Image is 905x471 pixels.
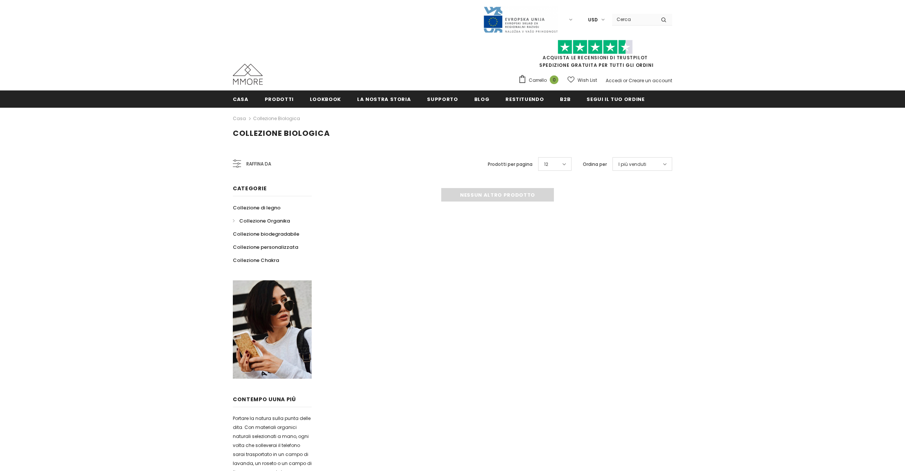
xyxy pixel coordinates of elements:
[357,96,411,103] span: La nostra storia
[588,16,598,24] span: USD
[488,161,532,168] label: Prodotti per pagina
[233,257,279,264] span: Collezione Chakra
[253,115,300,122] a: Collezione biologica
[483,6,558,33] img: Javni Razpis
[578,77,597,84] span: Wish List
[310,96,341,103] span: Lookbook
[623,77,627,84] span: or
[543,54,648,61] a: Acquista le recensioni di TrustPilot
[612,14,655,25] input: Search Site
[505,90,544,107] a: Restituendo
[233,254,279,267] a: Collezione Chakra
[474,96,490,103] span: Blog
[233,230,299,238] span: Collezione biodegradabile
[233,128,330,138] span: Collezione biologica
[233,114,246,123] a: Casa
[233,227,299,241] a: Collezione biodegradabile
[233,64,263,85] img: Casi MMORE
[233,241,298,254] a: Collezione personalizzata
[587,96,644,103] span: Segui il tuo ordine
[233,214,290,227] a: Collezione Organika
[233,204,281,211] span: Collezione di legno
[474,90,490,107] a: Blog
[233,396,296,403] span: contempo uUna più
[618,161,646,168] span: I più venduti
[246,160,271,168] span: Raffina da
[310,90,341,107] a: Lookbook
[265,90,294,107] a: Prodotti
[427,96,458,103] span: supporto
[587,90,644,107] a: Segui il tuo ordine
[629,77,672,84] a: Creare un account
[233,244,298,251] span: Collezione personalizzata
[427,90,458,107] a: supporto
[560,90,570,107] a: B2B
[606,77,622,84] a: Accedi
[239,217,290,224] span: Collezione Organika
[558,40,633,54] img: Fidati di Pilot Stars
[265,96,294,103] span: Prodotti
[518,43,672,68] span: SPEDIZIONE GRATUITA PER TUTTI GLI ORDINI
[550,75,558,84] span: 0
[567,74,597,87] a: Wish List
[529,77,547,84] span: Carrello
[233,185,267,192] span: Categorie
[233,96,249,103] span: Casa
[233,201,281,214] a: Collezione di legno
[357,90,411,107] a: La nostra storia
[560,96,570,103] span: B2B
[483,16,558,23] a: Javni Razpis
[505,96,544,103] span: Restituendo
[233,90,249,107] a: Casa
[583,161,607,168] label: Ordina per
[544,161,548,168] span: 12
[518,75,562,86] a: Carrello 0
